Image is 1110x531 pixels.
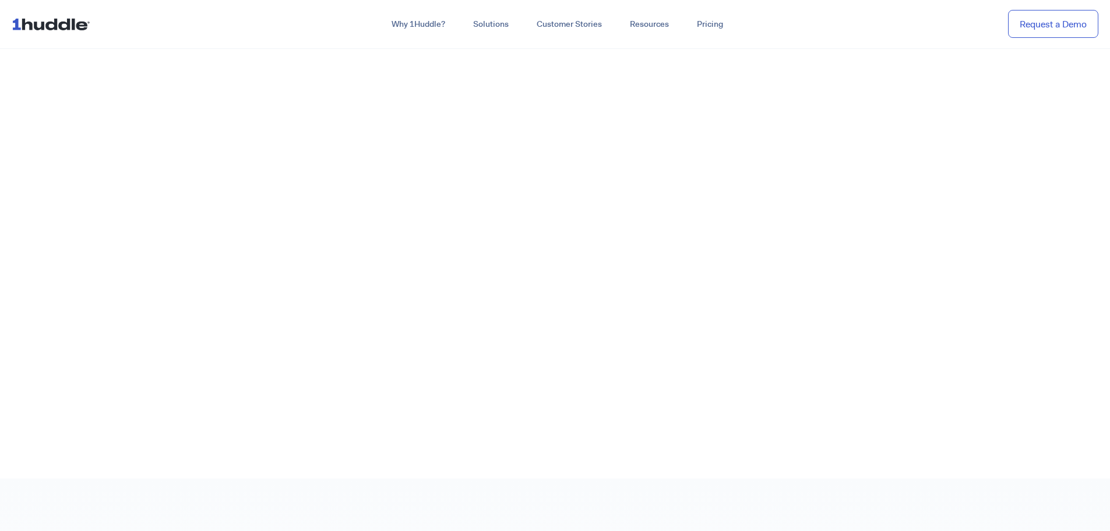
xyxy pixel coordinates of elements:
[616,14,683,35] a: Resources
[378,14,459,35] a: Why 1Huddle?
[683,14,737,35] a: Pricing
[1008,10,1098,38] a: Request a Demo
[523,14,616,35] a: Customer Stories
[12,13,95,35] img: ...
[459,14,523,35] a: Solutions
